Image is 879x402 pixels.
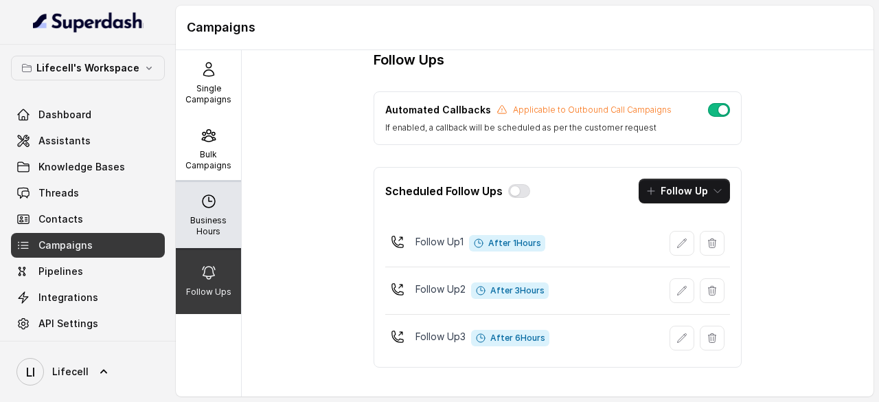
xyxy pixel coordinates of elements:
p: Single Campaigns [181,83,236,105]
p: Bulk Campaigns [181,149,236,171]
a: Threads [11,181,165,205]
img: light.svg [33,11,144,33]
span: After 6 Hours [471,330,549,346]
span: After 3 Hours [471,282,549,299]
span: Knowledge Bases [38,160,125,174]
span: Contacts [38,212,83,226]
a: API Settings [11,311,165,336]
a: Dashboard [11,102,165,127]
p: Follow Ups [186,287,231,298]
a: Lifecell [11,353,165,391]
p: Follow Up 1 [415,235,464,249]
span: API Settings [38,317,98,331]
p: Applicable to Outbound Call Campaigns [513,104,672,115]
a: Assistants [11,129,165,153]
h3: Follow Ups [374,50,444,69]
button: Follow Up [639,179,730,203]
span: Lifecell [52,365,89,379]
span: Dashboard [38,108,91,122]
p: Follow Up 3 [415,330,466,344]
span: Threads [38,186,79,200]
span: Assistants [38,134,91,148]
p: Follow Up 2 [415,282,466,296]
span: Integrations [38,291,98,304]
a: Knowledge Bases [11,155,165,179]
text: LI [26,365,35,379]
a: Pipelines [11,259,165,284]
a: Contacts [11,207,165,232]
p: If enabled, a callback will be scheduled as per the customer request [385,122,672,133]
a: Campaigns [11,233,165,258]
p: Business Hours [181,215,236,237]
span: Pipelines [38,265,83,278]
p: Scheduled Follow Ups [385,183,503,199]
span: After 1 Hours [469,235,545,252]
span: Campaigns [38,238,93,252]
h1: Campaigns [187,16,863,38]
p: Automated Callbacks [385,103,491,117]
button: Lifecell's Workspace [11,56,165,80]
a: Integrations [11,285,165,310]
p: Lifecell's Workspace [36,60,139,76]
